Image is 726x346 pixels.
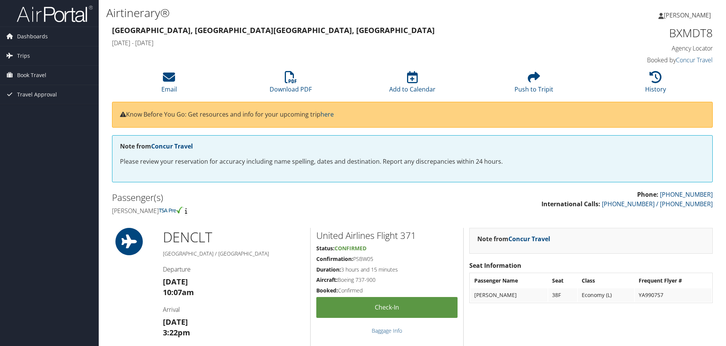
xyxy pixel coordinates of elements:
[163,250,305,258] h5: [GEOGRAPHIC_DATA] / [GEOGRAPHIC_DATA]
[320,110,334,118] a: here
[159,207,183,213] img: tsa-precheck.png
[120,110,705,120] p: Know Before You Go: Get resources and info for your upcoming trip
[161,75,177,93] a: Email
[470,288,548,302] td: [PERSON_NAME]
[316,276,458,284] h5: Boeing 737-900
[660,190,713,199] a: [PHONE_NUMBER]
[112,39,560,47] h4: [DATE] - [DATE]
[163,287,194,297] strong: 10:07am
[635,288,712,302] td: YA990757
[163,317,188,327] strong: [DATE]
[635,274,712,288] th: Frequent Flyer #
[676,56,713,64] a: Concur Travel
[372,327,402,334] a: Baggage Info
[335,245,366,252] span: Confirmed
[571,25,713,41] h1: BXMDT8
[17,85,57,104] span: Travel Approval
[316,287,338,294] strong: Booked:
[112,191,407,204] h2: Passenger(s)
[270,75,312,93] a: Download PDF
[541,200,600,208] strong: International Calls:
[163,327,190,338] strong: 3:22pm
[151,142,193,150] a: Concur Travel
[112,25,435,35] strong: [GEOGRAPHIC_DATA], [GEOGRAPHIC_DATA] [GEOGRAPHIC_DATA], [GEOGRAPHIC_DATA]
[508,235,550,243] a: Concur Travel
[316,255,458,263] h5: PSBW05
[17,46,30,65] span: Trips
[316,287,458,294] h5: Confirmed
[571,44,713,52] h4: Agency Locator
[163,276,188,287] strong: [DATE]
[637,190,658,199] strong: Phone:
[17,27,48,46] span: Dashboards
[163,305,305,314] h4: Arrival
[477,235,550,243] strong: Note from
[664,11,711,19] span: [PERSON_NAME]
[316,245,335,252] strong: Status:
[316,229,458,242] h2: United Airlines Flight 371
[316,297,458,318] a: Check-in
[316,276,338,283] strong: Aircraft:
[163,265,305,273] h4: Departure
[645,75,666,93] a: History
[602,200,713,208] a: [PHONE_NUMBER] / [PHONE_NUMBER]
[316,266,458,273] h5: 3 hours and 15 minutes
[316,266,341,273] strong: Duration:
[17,66,46,85] span: Book Travel
[470,274,548,288] th: Passenger Name
[112,207,407,215] h4: [PERSON_NAME]
[106,5,515,21] h1: Airtinerary®
[469,261,521,270] strong: Seat Information
[571,56,713,64] h4: Booked by
[389,75,436,93] a: Add to Calendar
[548,274,577,288] th: Seat
[163,228,305,247] h1: DEN CLT
[578,288,634,302] td: Economy (L)
[515,75,553,93] a: Push to Tripit
[17,5,93,23] img: airportal-logo.png
[658,4,718,27] a: [PERSON_NAME]
[316,255,353,262] strong: Confirmation:
[120,142,193,150] strong: Note from
[548,288,577,302] td: 38F
[120,157,705,167] p: Please review your reservation for accuracy including name spelling, dates and destination. Repor...
[578,274,634,288] th: Class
